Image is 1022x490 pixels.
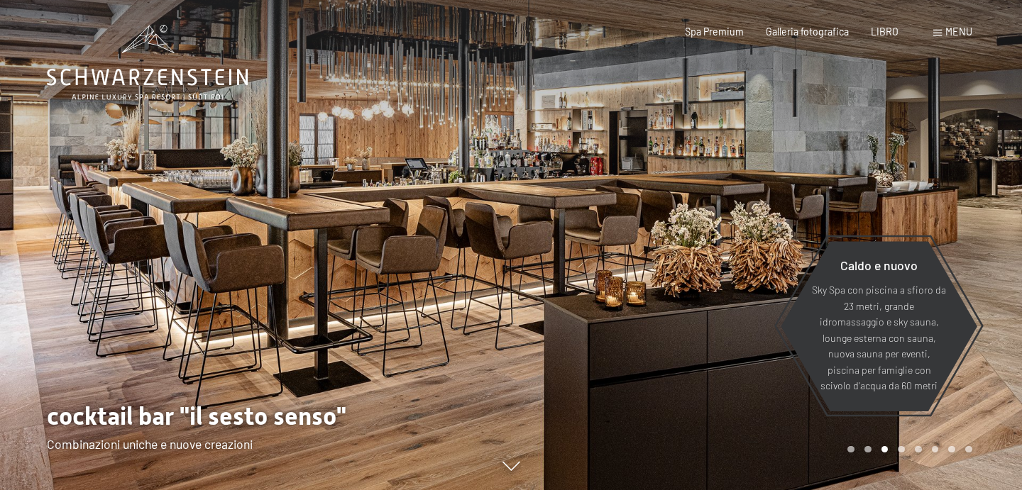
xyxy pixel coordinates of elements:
div: Carousel Page 3 (Current Slide) [881,446,889,453]
a: LIBRO [871,26,899,38]
div: Carousel Page 2 [864,446,872,453]
font: menu [945,26,972,38]
div: Paginazione carosello [842,446,972,453]
div: Pagina 5 della giostra [915,446,922,453]
div: Pagina 8 della giostra [965,446,972,453]
div: Carousel Page 1 [847,446,855,453]
div: Pagina 4 del carosello [898,446,905,453]
a: Caldo e nuovo Sky Spa con piscina a sfioro da 23 metri, grande idromassaggio e sky sauna, lounge ... [780,240,978,412]
font: Caldo e nuovo [840,257,918,273]
a: Spa Premium [685,26,744,38]
a: Galleria fotografica [766,26,849,38]
div: Carosello Pagina 7 [948,446,955,453]
font: Sky Spa con piscina a sfioro da 23 metri, grande idromassaggio e sky sauna, lounge esterna con sa... [812,284,946,391]
div: Pagina 6 della giostra [932,446,939,453]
